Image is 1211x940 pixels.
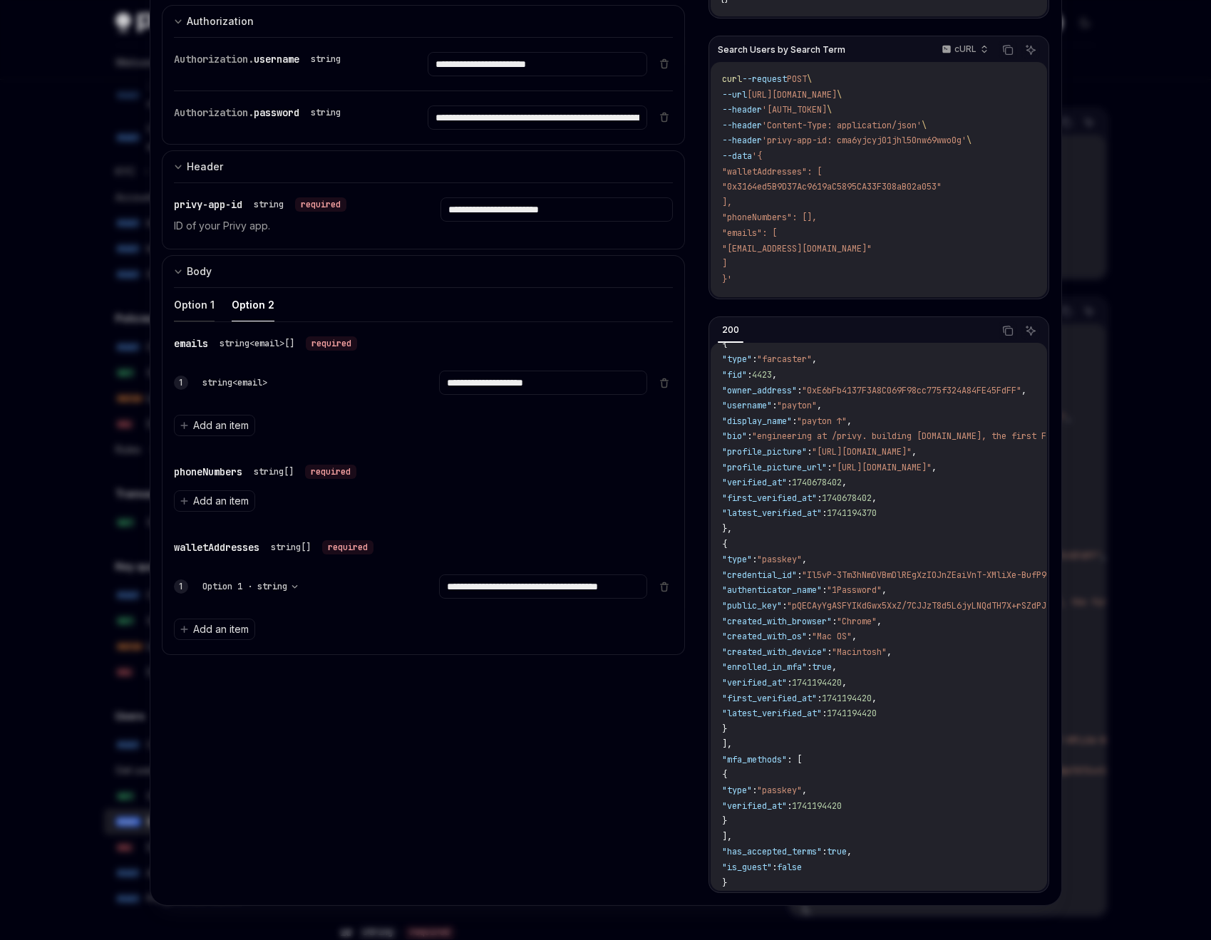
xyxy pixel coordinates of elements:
[722,616,832,627] span: "created_with_browser"
[722,554,752,565] span: "type"
[174,415,255,436] button: Add an item
[722,462,827,473] span: "profile_picture_url"
[722,339,727,350] span: {
[722,631,807,642] span: "created_with_os"
[827,507,877,519] span: 1741194370
[722,181,942,192] span: "0x3164ed5B9D37Ac9619aC5895CA33F308aB02a053"
[722,120,762,131] span: --header
[742,73,787,85] span: --request
[722,227,777,239] span: "emails": [
[852,631,857,642] span: ,
[812,353,817,365] span: ,
[162,150,686,182] button: expand input section
[1021,41,1040,59] button: Ask AI
[922,120,927,131] span: \
[752,353,757,365] span: :
[842,677,847,688] span: ,
[812,661,832,673] span: true
[193,418,249,433] span: Add an item
[174,52,346,66] div: Authorization.username
[777,400,817,411] span: "payton"
[817,400,822,411] span: ,
[202,377,267,388] div: string<email>
[792,477,842,488] span: 1740678402
[722,415,792,427] span: "display_name"
[174,465,242,478] span: phoneNumbers
[777,862,802,873] span: false
[722,584,822,596] span: "authenticator_name"
[797,569,802,581] span: :
[232,288,274,321] button: Option 2
[837,616,877,627] span: "Chrome"
[722,846,822,857] span: "has_accepted_terms"
[722,831,732,842] span: ],
[822,507,827,519] span: :
[842,477,847,488] span: ,
[306,336,357,351] div: required
[752,785,757,796] span: :
[193,622,249,636] span: Add an item
[757,785,802,796] span: "passkey"
[787,800,792,812] span: :
[832,661,837,673] span: ,
[722,258,727,269] span: ]
[797,385,802,396] span: :
[827,584,882,596] span: "1Password"
[174,106,254,119] span: Authorization.
[187,158,223,175] div: Header
[722,274,732,285] span: }'
[967,135,972,146] span: \
[877,616,882,627] span: ,
[174,336,357,351] div: emails
[787,73,807,85] span: POST
[722,243,872,254] span: "[EMAIL_ADDRESS][DOMAIN_NAME]"
[174,197,346,212] div: privy-app-id
[812,631,852,642] span: "Mac OS"
[832,646,887,658] span: "Macintosh"
[722,708,822,719] span: "latest_verified_at"
[722,738,732,750] span: ],
[722,800,787,812] span: "verified_at"
[762,135,967,146] span: 'privy-app-id: cma6yjcyj01jhl50nw69wwo0g'
[797,415,847,427] span: "payton ↑"
[792,415,797,427] span: :
[187,13,254,30] div: Authorization
[812,446,912,458] span: "[URL][DOMAIN_NAME]"
[722,723,727,735] span: }
[162,5,686,37] button: expand input section
[934,38,994,62] button: cURL
[174,288,215,321] button: Option 1
[752,554,757,565] span: :
[174,579,188,594] div: 1
[722,400,772,411] span: "username"
[822,492,872,504] span: 1740678402
[722,353,752,365] span: "type"
[174,198,242,211] span: privy-app-id
[802,554,807,565] span: ,
[872,693,877,704] span: ,
[932,462,937,473] span: ,
[254,53,299,66] span: username
[817,693,822,704] span: :
[807,631,812,642] span: :
[999,41,1017,59] button: Copy the contents from the code block
[722,600,782,611] span: "public_key"
[722,693,817,704] span: "first_verified_at"
[792,800,842,812] span: 1741194420
[722,150,752,162] span: --data
[847,415,852,427] span: ,
[762,104,827,115] span: '[AUTH_TOKEN]
[1021,321,1040,340] button: Ask AI
[722,73,742,85] span: curl
[722,785,752,796] span: "type"
[822,693,872,704] span: 1741194420
[792,677,842,688] span: 1741194420
[722,539,727,550] span: {
[954,43,976,55] p: cURL
[174,337,208,350] span: emails
[807,661,812,673] span: :
[722,104,762,115] span: --header
[787,677,792,688] span: :
[722,754,787,765] span: "mfa_methods"
[174,490,255,512] button: Add an item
